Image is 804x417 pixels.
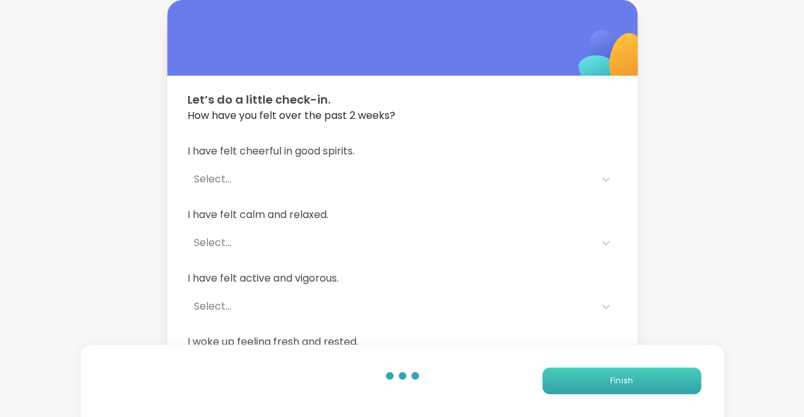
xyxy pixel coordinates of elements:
[187,108,617,123] span: How have you felt over the past 2 weeks?
[610,375,632,386] span: Finish
[187,207,617,222] span: I have felt calm and relaxed.
[194,172,588,187] div: Select...
[194,299,588,314] div: Select...
[194,235,588,250] div: Select...
[542,367,701,394] button: Finish
[187,91,617,108] span: Let’s do a little check-in.
[187,334,617,350] span: I woke up feeling fresh and rested.
[187,144,617,159] span: I have felt cheerful in good spirits.
[187,271,617,286] span: I have felt active and vigorous.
